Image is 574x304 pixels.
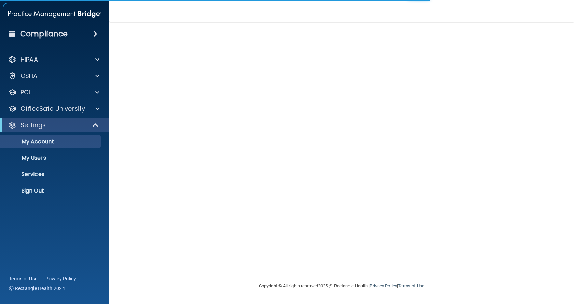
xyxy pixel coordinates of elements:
p: Services [4,171,98,178]
a: OfficeSafe University [8,105,99,113]
span: Ⓒ Rectangle Health 2024 [9,285,65,292]
p: Settings [20,121,46,129]
a: Privacy Policy [45,275,76,282]
p: OSHA [20,72,38,80]
p: My Account [4,138,98,145]
p: My Users [4,155,98,161]
a: Privacy Policy [370,283,397,288]
a: HIPAA [8,55,99,64]
a: Terms of Use [9,275,37,282]
a: Settings [8,121,99,129]
a: OSHA [8,72,99,80]
div: Copyright © All rights reserved 2025 @ Rectangle Health | | [217,275,466,297]
a: Terms of Use [398,283,424,288]
p: HIPAA [20,55,38,64]
p: OfficeSafe University [20,105,85,113]
h4: Compliance [20,29,68,39]
a: PCI [8,88,99,96]
img: PMB logo [8,7,101,21]
p: PCI [20,88,30,96]
p: Sign Out [4,187,98,194]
